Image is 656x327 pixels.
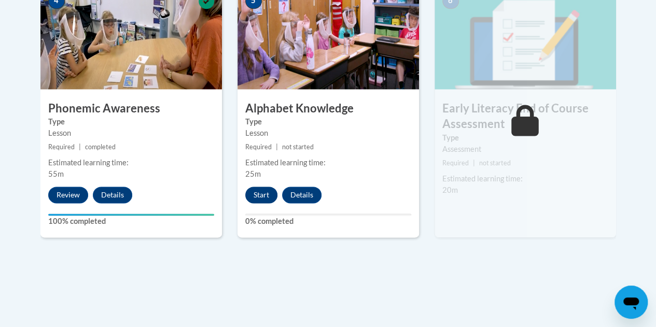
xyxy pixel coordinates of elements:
[245,116,411,127] label: Type
[442,132,608,144] label: Type
[282,143,314,151] span: not started
[48,187,88,203] button: Review
[48,214,214,216] div: Your progress
[85,143,116,151] span: completed
[442,159,469,167] span: Required
[48,169,64,178] span: 55m
[435,101,616,133] h3: Early Literacy End of Course Assessment
[276,143,278,151] span: |
[48,116,214,127] label: Type
[79,143,81,151] span: |
[245,127,411,139] div: Lesson
[245,157,411,168] div: Estimated learning time:
[615,286,648,319] iframe: Button to launch messaging window
[442,173,608,184] div: Estimated learning time:
[40,101,222,117] h3: Phonemic Awareness
[48,157,214,168] div: Estimated learning time:
[473,159,475,167] span: |
[48,216,214,227] label: 100% completed
[48,143,75,151] span: Required
[245,187,277,203] button: Start
[93,187,132,203] button: Details
[245,143,272,151] span: Required
[48,127,214,139] div: Lesson
[238,101,419,117] h3: Alphabet Knowledge
[282,187,322,203] button: Details
[442,186,458,194] span: 20m
[442,144,608,155] div: Assessment
[245,169,261,178] span: 25m
[479,159,511,167] span: not started
[245,216,411,227] label: 0% completed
